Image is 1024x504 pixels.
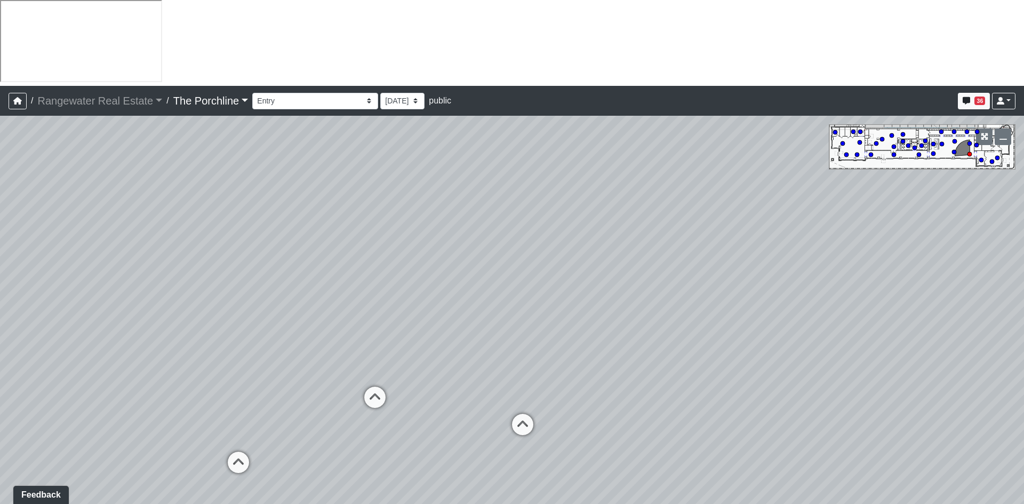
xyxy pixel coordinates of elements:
[173,90,249,111] a: The Porchline
[8,483,71,504] iframe: Ybug feedback widget
[974,97,985,105] span: 36
[37,90,162,111] a: Rangewater Real Estate
[27,90,37,111] span: /
[429,96,451,105] span: public
[958,93,990,109] button: 36
[162,90,173,111] span: /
